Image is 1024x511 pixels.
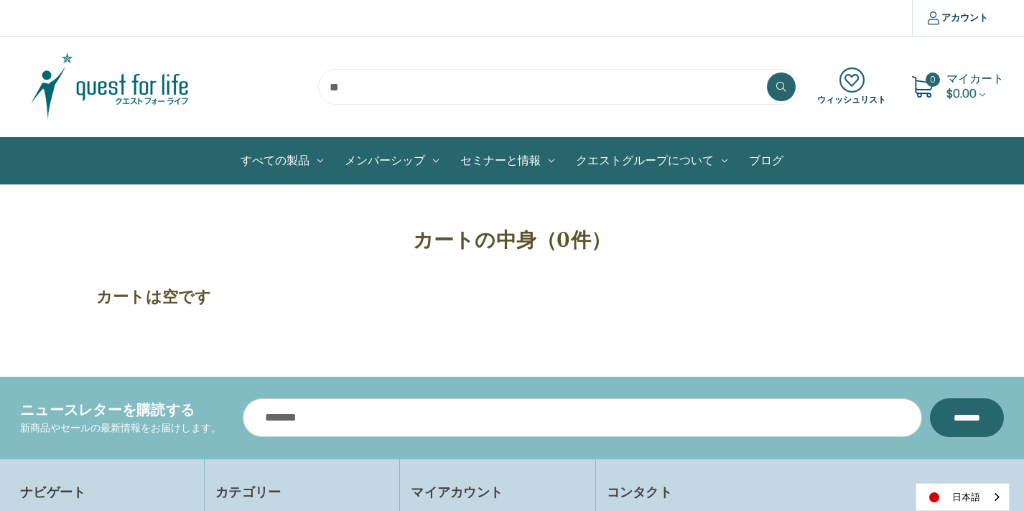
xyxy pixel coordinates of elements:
aside: Language selected: 日本語 [916,483,1010,511]
span: 0 [926,72,940,87]
a: ウィッシュリスト [817,67,886,106]
img: クエスト・グループ [20,51,200,123]
h4: ナビゲート [20,482,193,502]
h4: カテゴリー [215,482,388,502]
h3: カートは空です [96,285,928,309]
div: Language [916,483,1010,511]
a: メンバーシップ [334,138,450,184]
a: Cart with 0 items [946,70,1004,102]
a: クエストグループについて [565,138,738,184]
h1: カートの中身（0件） [96,225,928,255]
p: 新商品やセールの最新情報をお届けします。 [20,421,221,436]
a: ブログ [738,138,794,184]
a: 日本語 [916,484,1009,510]
h4: マイアカウント [411,482,584,502]
h4: ニュースレターを購読する [20,399,221,421]
a: セミナーと情報 [450,138,565,184]
span: マイカート [946,70,1004,87]
span: $0.00 [946,85,977,102]
h4: コンタクト [607,482,1004,502]
a: すべての製品 [230,138,334,184]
